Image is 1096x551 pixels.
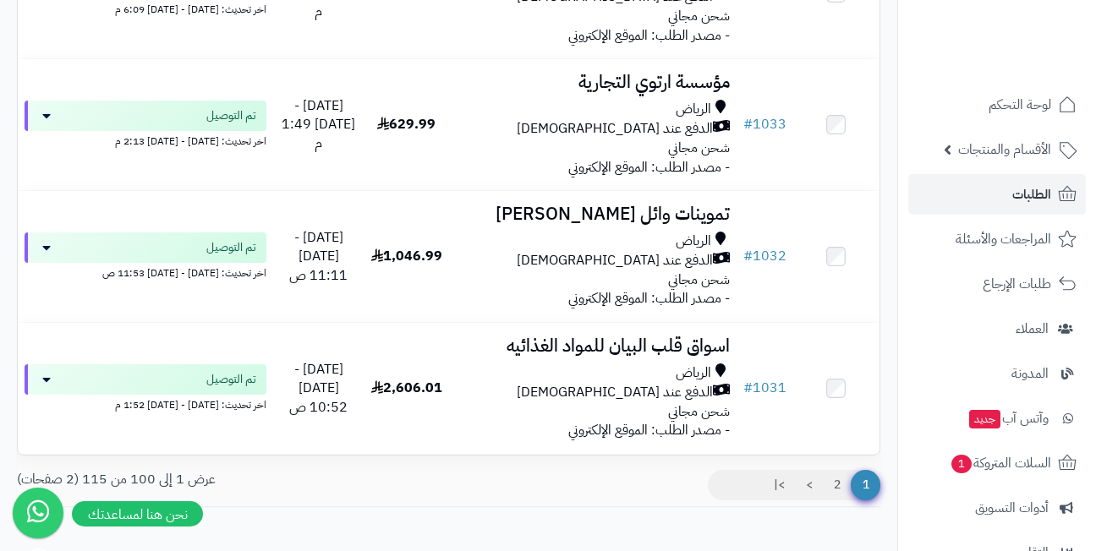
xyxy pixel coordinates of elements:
[908,174,1086,215] a: الطلبات
[25,395,266,412] div: اخر تحديث: [DATE] - [DATE] 1:52 م
[517,251,713,270] span: الدفع عند [DEMOGRAPHIC_DATA]
[676,232,711,251] span: الرياض
[668,270,730,290] span: شحن مجاني
[975,496,1049,520] span: أدوات التسويق
[457,205,730,224] h3: تموينات وائل [PERSON_NAME]
[908,264,1086,304] a: طلبات الإرجاع
[967,406,1049,430] span: وآتس آب
[989,93,1051,117] span: لوحة التحكم
[676,100,711,119] span: الرياض
[969,410,1000,428] span: جديد
[908,308,1086,349] a: العملاء
[743,246,786,266] a: #1032
[206,239,256,256] span: تم التوصيل
[763,470,796,500] a: >|
[25,131,266,149] div: اخر تحديث: [DATE] - [DATE] 2:13 م
[951,455,972,473] span: 1
[371,378,442,398] span: 2,606.01
[908,219,1086,259] a: المراجعات والأسئلة
[1011,362,1049,385] span: المدونة
[517,119,713,139] span: الدفع عند [DEMOGRAPHIC_DATA]
[289,359,348,418] span: [DATE] - [DATE] 10:52 ص
[908,353,1086,394] a: المدونة
[743,114,753,134] span: #
[450,323,737,454] td: - مصدر الطلب: الموقع الإلكتروني
[743,246,753,266] span: #
[371,246,442,266] span: 1,046.99
[1012,183,1051,206] span: الطلبات
[668,6,730,26] span: شحن مجاني
[206,371,256,388] span: تم التوصيل
[851,470,880,500] span: 1
[958,138,1051,161] span: الأقسام والمنتجات
[25,263,266,281] div: اخر تحديث: [DATE] - [DATE] 11:53 ص
[908,85,1086,125] a: لوحة التحكم
[457,336,730,356] h3: اسواق قلب البيان للمواد الغذائيه
[377,114,436,134] span: 629.99
[743,378,786,398] a: #1031
[743,114,786,134] a: #1033
[517,383,713,402] span: الدفع عند [DEMOGRAPHIC_DATA]
[908,443,1086,483] a: السلات المتروكة1
[1016,317,1049,341] span: العملاء
[956,227,1051,251] span: المراجعات والأسئلة
[981,47,1080,83] img: logo-2.png
[743,378,753,398] span: #
[795,470,824,500] a: >
[823,470,852,500] a: 2
[983,272,1051,296] span: طلبات الإرجاع
[668,401,730,422] span: شحن مجاني
[4,470,449,489] div: عرض 1 إلى 100 من 115 (2 صفحات)
[206,107,256,124] span: تم التوصيل
[282,95,355,155] span: [DATE] - [DATE] 1:49 م
[950,451,1051,475] span: السلات المتروكة
[676,363,711,383] span: الرياض
[450,191,737,322] td: - مصدر الطلب: الموقع الإلكتروني
[450,59,737,190] td: - مصدر الطلب: الموقع الإلكتروني
[908,398,1086,439] a: وآتس آبجديد
[668,138,730,158] span: شحن مجاني
[457,73,730,92] h3: مؤسسة ارتوي التجارية
[289,227,348,286] span: [DATE] - [DATE] 11:11 ص
[908,488,1086,528] a: أدوات التسويق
